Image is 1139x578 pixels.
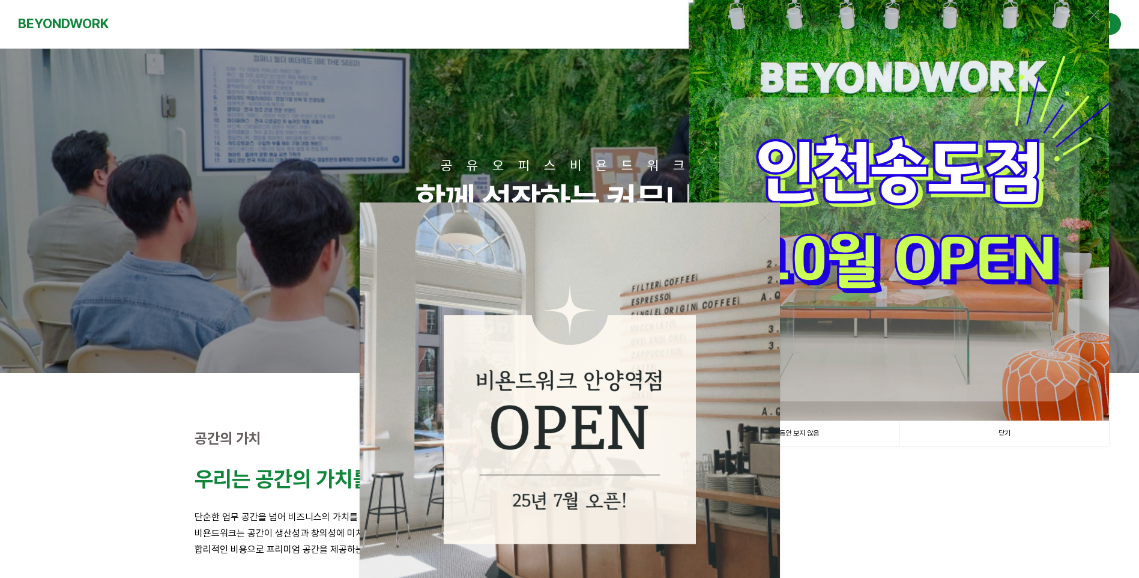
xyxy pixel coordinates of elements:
[689,421,899,446] a: 1일 동안 보지 않음
[195,466,456,492] strong: 우리는 공간의 가치를 높입니다.
[195,541,945,558] p: 합리적인 비용으로 프리미엄 공간을 제공하는 것이 비욘드워크의 철학입니다.
[18,13,109,35] a: BEYONDWORK
[195,430,261,447] strong: 공간의 가치
[899,421,1109,446] a: 닫기
[195,525,945,541] p: 비욘드워크는 공간이 생산성과 창의성에 미치는 영향을 잘 알고 있습니다.
[195,509,945,525] p: 단순한 업무 공간을 넘어 비즈니스의 가치를 높이는 영감의 공간을 만듭니다.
